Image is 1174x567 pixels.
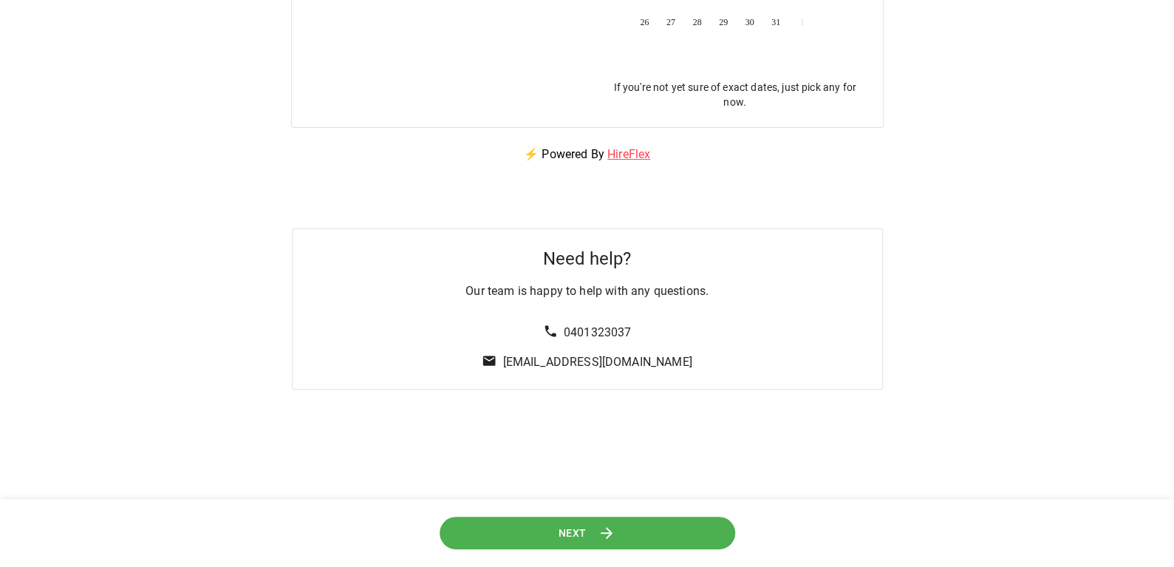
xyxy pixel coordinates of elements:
[719,9,728,35] span: 29
[640,9,649,35] span: 26
[710,9,737,35] button: 29
[502,355,692,369] a: [EMAIL_ADDRESS][DOMAIN_NAME]
[543,247,631,271] h5: Need help?
[607,147,650,161] a: HireFlex
[762,9,789,35] button: 31
[684,9,711,35] button: 28
[745,9,754,35] span: 30
[506,128,668,181] p: ⚡ Powered By
[666,9,675,35] span: 27
[658,9,684,35] button: 27
[692,9,701,35] span: 28
[737,9,763,35] button: 30
[631,9,658,35] button: 26
[465,282,709,300] p: Our team is happy to help with any questions.
[564,324,632,342] p: 0401323037
[605,80,865,109] p: If you're not yet sure of exact dates, just pick any for now.
[771,9,780,35] span: 31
